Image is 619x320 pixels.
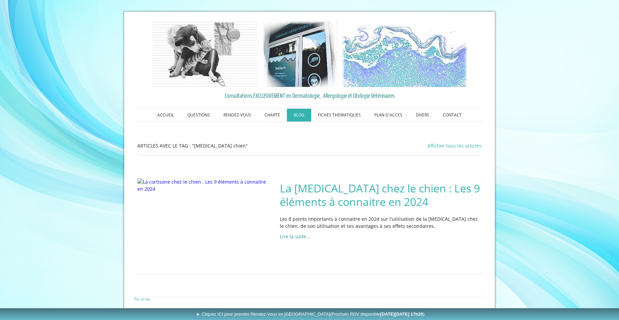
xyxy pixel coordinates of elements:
[151,109,181,122] a: ACCUEIL
[280,182,482,209] a: La [MEDICAL_DATA] chez le chien : Les 9 éléments à connaitre en 2024
[278,214,483,231] div: Les 8 points importants à connaitre en 2024 sur l'utilisation de la [MEDICAL_DATA] chez le chien,...
[409,109,436,122] a: DIVERS
[181,109,217,122] a: QUESTIONS
[330,312,425,317] span: (Prochain RDV disponible )
[136,90,483,101] a: Consultations EXCLUSIVEMENT en Dermatologie, Allergologie et Otologie Vétérinaires
[196,312,425,317] span: ► Cliquez ICI pour prendre Rendez-Vous en [GEOGRAPHIC_DATA]
[258,109,287,122] a: CHARTE
[134,296,150,301] a: Plan du site
[427,142,482,149] a: Afficher tous les articles
[368,109,409,122] a: PLAN D'ACCES
[436,109,468,122] a: CONTACT
[311,109,368,122] a: FICHES THEMATIQUES
[280,233,310,240] a: Lire la suite...
[380,312,423,317] b: [DATE][DATE] 17h20
[137,178,270,192] img: La cortisone chez le chien : Les 9 éléments à connaitre en 2024
[287,109,311,122] a: BLOG
[217,109,258,122] a: RENDEZ-VOUS
[137,142,304,149] p: ARTICLES AVEC LE TAG : "[MEDICAL_DATA] chien"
